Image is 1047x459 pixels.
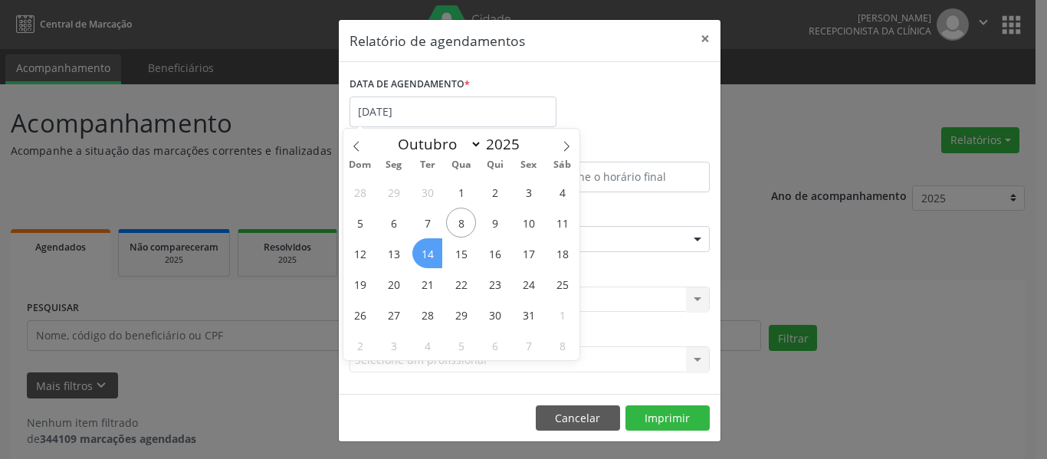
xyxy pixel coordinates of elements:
[412,177,442,207] span: Setembro 30, 2025
[512,160,546,170] span: Sex
[514,269,543,299] span: Outubro 24, 2025
[690,20,720,57] button: Close
[345,269,375,299] span: Outubro 19, 2025
[379,208,409,238] span: Outubro 6, 2025
[379,238,409,268] span: Outubro 13, 2025
[350,73,470,97] label: DATA DE AGENDAMENTO
[480,238,510,268] span: Outubro 16, 2025
[343,160,377,170] span: Dom
[411,160,445,170] span: Ter
[345,177,375,207] span: Setembro 28, 2025
[446,208,476,238] span: Outubro 8, 2025
[446,300,476,329] span: Outubro 29, 2025
[350,31,525,51] h5: Relatório de agendamentos
[546,160,579,170] span: Sáb
[345,238,375,268] span: Outubro 12, 2025
[345,300,375,329] span: Outubro 26, 2025
[412,238,442,268] span: Outubro 14, 2025
[547,208,577,238] span: Outubro 11, 2025
[536,405,620,431] button: Cancelar
[514,300,543,329] span: Outubro 31, 2025
[482,134,533,154] input: Year
[412,208,442,238] span: Outubro 7, 2025
[350,97,556,127] input: Selecione uma data ou intervalo
[390,133,482,155] select: Month
[480,330,510,360] span: Novembro 6, 2025
[446,238,476,268] span: Outubro 15, 2025
[547,269,577,299] span: Outubro 25, 2025
[412,300,442,329] span: Outubro 28, 2025
[514,208,543,238] span: Outubro 10, 2025
[412,330,442,360] span: Novembro 4, 2025
[547,330,577,360] span: Novembro 8, 2025
[446,330,476,360] span: Novembro 5, 2025
[377,160,411,170] span: Seg
[412,269,442,299] span: Outubro 21, 2025
[379,269,409,299] span: Outubro 20, 2025
[547,177,577,207] span: Outubro 4, 2025
[379,177,409,207] span: Setembro 29, 2025
[379,300,409,329] span: Outubro 27, 2025
[514,330,543,360] span: Novembro 7, 2025
[445,160,478,170] span: Qua
[480,300,510,329] span: Outubro 30, 2025
[379,330,409,360] span: Novembro 3, 2025
[345,208,375,238] span: Outubro 5, 2025
[446,269,476,299] span: Outubro 22, 2025
[533,162,710,192] input: Selecione o horário final
[345,330,375,360] span: Novembro 2, 2025
[480,177,510,207] span: Outubro 2, 2025
[514,177,543,207] span: Outubro 3, 2025
[478,160,512,170] span: Qui
[625,405,710,431] button: Imprimir
[480,208,510,238] span: Outubro 9, 2025
[547,238,577,268] span: Outubro 18, 2025
[446,177,476,207] span: Outubro 1, 2025
[547,300,577,329] span: Novembro 1, 2025
[514,238,543,268] span: Outubro 17, 2025
[533,138,710,162] label: ATÉ
[480,269,510,299] span: Outubro 23, 2025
